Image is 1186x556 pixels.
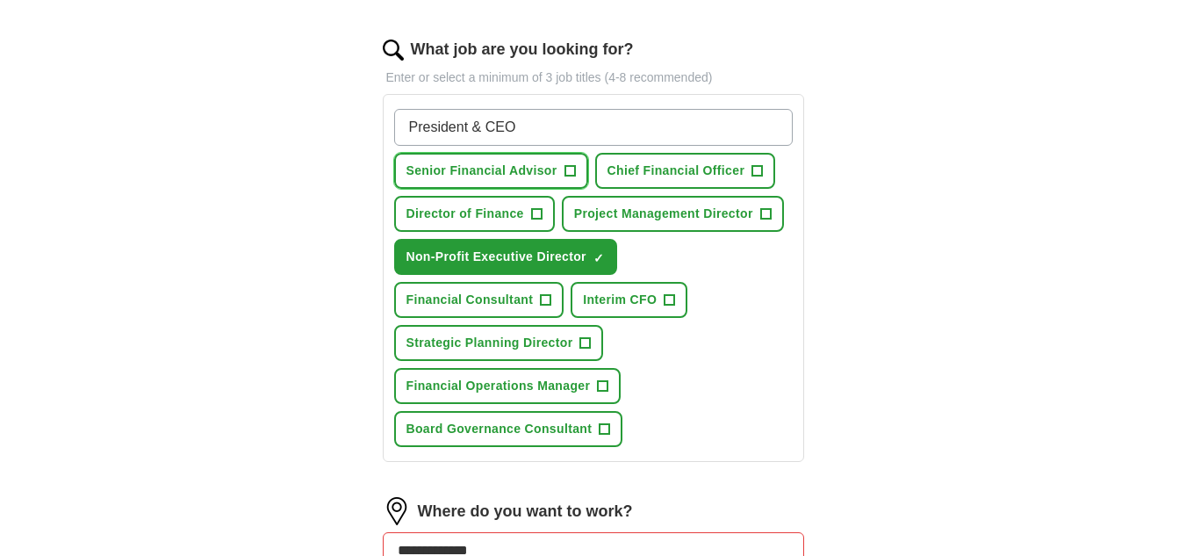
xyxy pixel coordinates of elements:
button: Senior Financial Advisor [394,153,588,189]
label: Where do you want to work? [418,500,633,524]
span: Senior Financial Advisor [406,162,557,180]
span: Strategic Planning Director [406,334,573,352]
span: ✓ [593,251,604,265]
span: Financial Operations Manager [406,377,591,395]
input: Type a job title and press enter [394,109,793,146]
img: location.png [383,497,411,525]
span: Project Management Director [574,205,753,223]
label: What job are you looking for? [411,38,634,61]
span: Director of Finance [406,205,524,223]
span: Non-Profit Executive Director [406,248,586,266]
button: Board Governance Consultant [394,411,623,447]
button: Interim CFO [571,282,687,318]
p: Enter or select a minimum of 3 job titles (4-8 recommended) [383,69,804,87]
button: Project Management Director [562,196,784,232]
button: Financial Operations Manager [394,368,622,404]
span: Financial Consultant [406,291,534,309]
button: Chief Financial Officer [595,153,776,189]
span: Interim CFO [583,291,657,309]
button: Director of Finance [394,196,555,232]
span: Chief Financial Officer [607,162,745,180]
button: Non-Profit Executive Director✓ [394,239,617,275]
img: search.png [383,40,404,61]
span: Board Governance Consultant [406,420,593,438]
button: Financial Consultant [394,282,564,318]
button: Strategic Planning Director [394,325,604,361]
